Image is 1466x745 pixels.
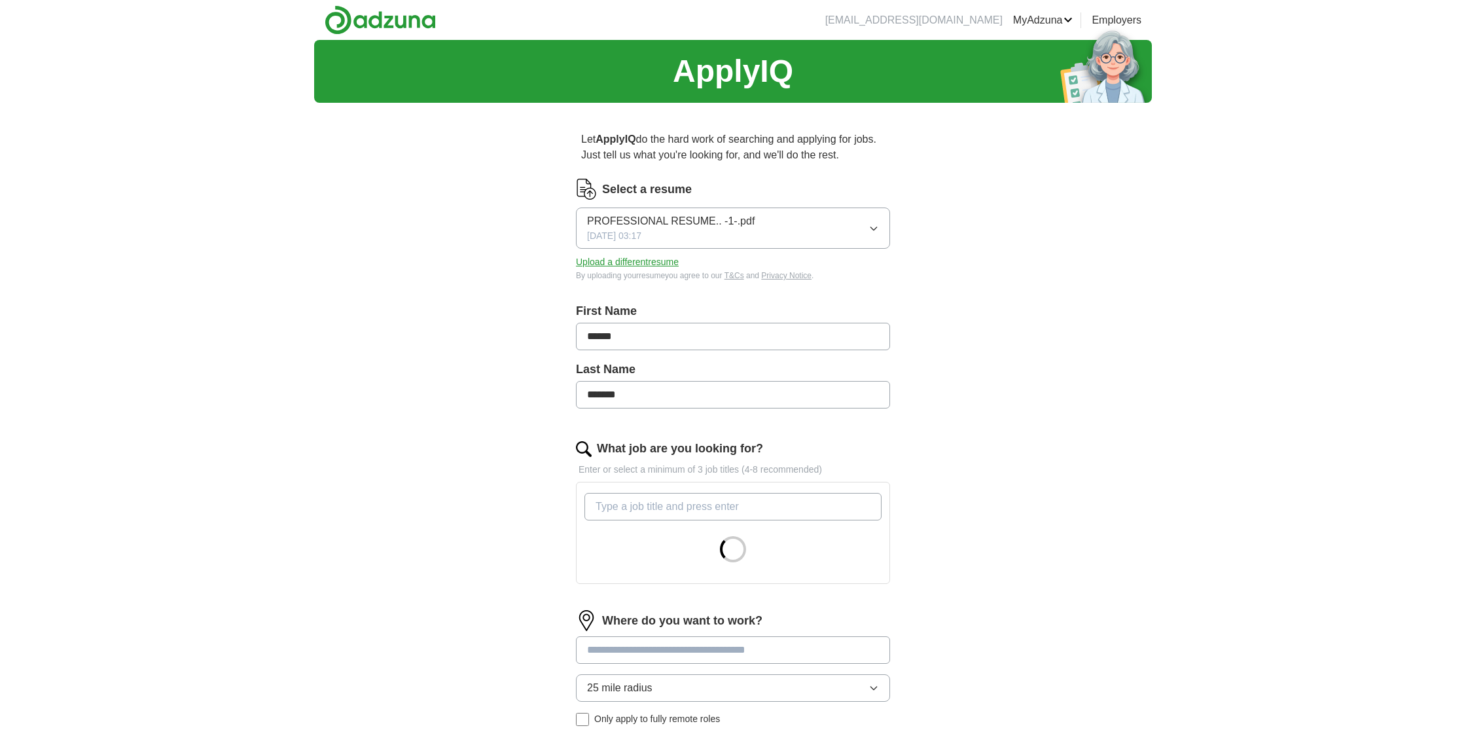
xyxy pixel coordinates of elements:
[673,48,793,95] h1: ApplyIQ
[576,713,589,726] input: Only apply to fully remote roles
[325,5,436,35] img: Adzuna logo
[576,302,890,320] label: First Name
[576,441,592,457] img: search.png
[602,612,762,630] label: Where do you want to work?
[597,440,763,458] label: What job are you looking for?
[1092,12,1141,28] a: Employers
[576,463,890,477] p: Enter or select a minimum of 3 job titles (4-8 recommended)
[576,361,890,378] label: Last Name
[602,181,692,198] label: Select a resume
[594,712,720,726] span: Only apply to fully remote roles
[587,680,653,696] span: 25 mile radius
[587,213,755,229] span: PROFESSIONAL RESUME.. -1-.pdf
[576,610,597,631] img: location.png
[576,270,890,282] div: By uploading your resume you agree to our and .
[576,255,679,269] button: Upload a differentresume
[576,674,890,702] button: 25 mile radius
[596,134,635,145] strong: ApplyIQ
[724,271,744,280] a: T&Cs
[576,179,597,200] img: CV Icon
[584,493,882,520] input: Type a job title and press enter
[587,229,641,243] span: [DATE] 03:17
[1013,12,1073,28] a: MyAdzuna
[761,271,812,280] a: Privacy Notice
[825,12,1003,28] li: [EMAIL_ADDRESS][DOMAIN_NAME]
[576,126,890,168] p: Let do the hard work of searching and applying for jobs. Just tell us what you're looking for, an...
[576,208,890,249] button: PROFESSIONAL RESUME.. -1-.pdf[DATE] 03:17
